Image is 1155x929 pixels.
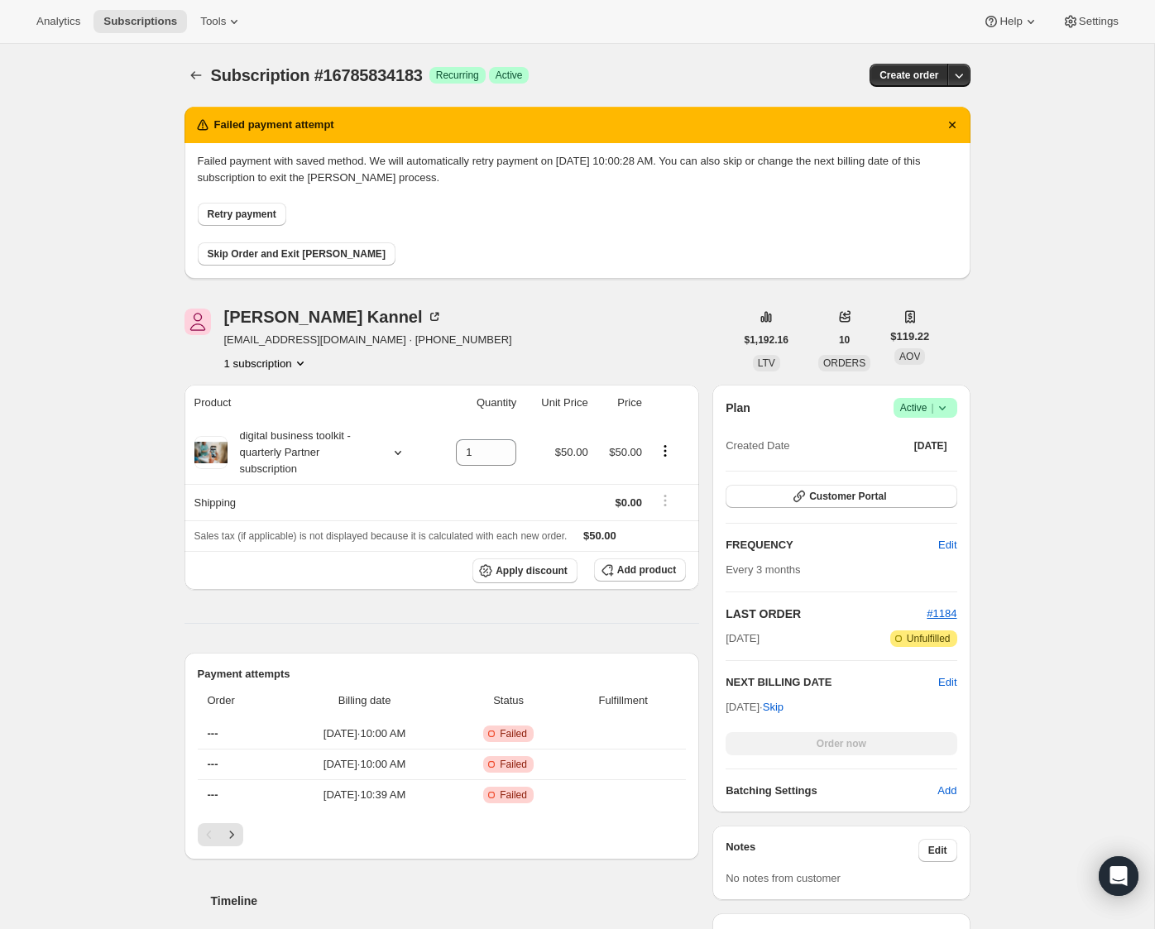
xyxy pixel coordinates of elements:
button: Add [927,778,966,804]
span: Failed [500,758,527,771]
span: Active [900,400,951,416]
button: Edit [928,532,966,558]
h6: Batching Settings [726,783,937,799]
span: Add [937,783,956,799]
span: AOV [899,351,920,362]
h2: NEXT BILLING DATE [726,674,938,691]
span: $50.00 [583,529,616,542]
span: Sales tax (if applicable) is not displayed because it is calculated with each new order. [194,530,568,542]
button: [DATE] [904,434,957,457]
span: [EMAIL_ADDRESS][DOMAIN_NAME] · [PHONE_NUMBER] [224,332,512,348]
button: Retry payment [198,203,286,226]
span: Recurring [436,69,479,82]
div: digital business toolkit - quarterly Partner subscription [228,428,376,477]
th: Shipping [185,484,434,520]
button: Settings [1052,10,1129,33]
p: Failed payment with saved method. We will automatically retry payment on [DATE] 10:00:28 AM. You ... [198,153,957,186]
h2: Payment attempts [198,666,687,682]
span: Help [999,15,1022,28]
span: $50.00 [555,446,588,458]
span: [DATE] · [726,701,784,713]
button: Dismiss notification [941,113,964,136]
button: Edit [938,674,956,691]
span: Tabitha Kannel [185,309,211,335]
span: Billing date [282,692,447,709]
button: #1184 [927,606,956,622]
span: 10 [839,333,850,347]
th: Order [198,682,278,719]
span: Status [457,692,560,709]
button: Skip Order and Exit [PERSON_NAME] [198,242,395,266]
span: [DATE] · 10:00 AM [282,725,447,742]
span: ORDERS [823,357,865,369]
span: Settings [1079,15,1119,28]
span: Fulfillment [570,692,676,709]
h2: Failed payment attempt [214,117,334,133]
button: Customer Portal [726,485,956,508]
span: Customer Portal [809,490,886,503]
h2: Timeline [211,893,700,909]
span: Active [496,69,523,82]
button: Add product [594,558,686,582]
span: Skip [763,699,784,716]
button: Subscriptions [93,10,187,33]
h2: LAST ORDER [726,606,927,622]
div: [PERSON_NAME] Kannel [224,309,443,325]
span: $119.22 [890,328,929,345]
h2: FREQUENCY [726,537,938,553]
h3: Notes [726,839,918,862]
button: Next [220,823,243,846]
span: Skip Order and Exit [PERSON_NAME] [208,247,386,261]
button: Product actions [652,442,678,460]
span: [DATE] [726,630,760,647]
button: Subscriptions [185,64,208,87]
span: --- [208,788,218,801]
span: Analytics [36,15,80,28]
button: 10 [829,328,860,352]
button: Shipping actions [652,491,678,510]
span: Every 3 months [726,563,800,576]
span: Create order [879,69,938,82]
button: Apply discount [472,558,577,583]
span: Tools [200,15,226,28]
nav: Pagination [198,823,687,846]
span: Apply discount [496,564,568,577]
span: Edit [938,537,956,553]
button: Create order [870,64,948,87]
button: Edit [918,839,957,862]
a: #1184 [927,607,956,620]
span: LTV [758,357,775,369]
h2: Plan [726,400,750,416]
span: Created Date [726,438,789,454]
span: [DATE] [914,439,947,453]
th: Product [185,385,434,421]
span: Add product [617,563,676,577]
span: Failed [500,727,527,740]
span: Edit [928,844,947,857]
span: --- [208,727,218,740]
button: $1,192.16 [735,328,798,352]
span: [DATE] · 10:39 AM [282,787,447,803]
span: | [931,401,933,414]
span: Subscriptions [103,15,177,28]
span: Retry payment [208,208,276,221]
button: Analytics [26,10,90,33]
span: Failed [500,788,527,802]
span: $50.00 [609,446,642,458]
div: Open Intercom Messenger [1099,856,1138,896]
th: Price [593,385,647,421]
span: No notes from customer [726,872,841,884]
span: Unfulfilled [907,632,951,645]
span: Subscription #16785834183 [211,66,423,84]
span: [DATE] · 10:00 AM [282,756,447,773]
button: Help [973,10,1048,33]
th: Unit Price [521,385,592,421]
span: $1,192.16 [745,333,788,347]
span: --- [208,758,218,770]
span: $0.00 [615,496,642,509]
th: Quantity [433,385,521,421]
button: Product actions [224,355,309,371]
button: Skip [753,694,793,721]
